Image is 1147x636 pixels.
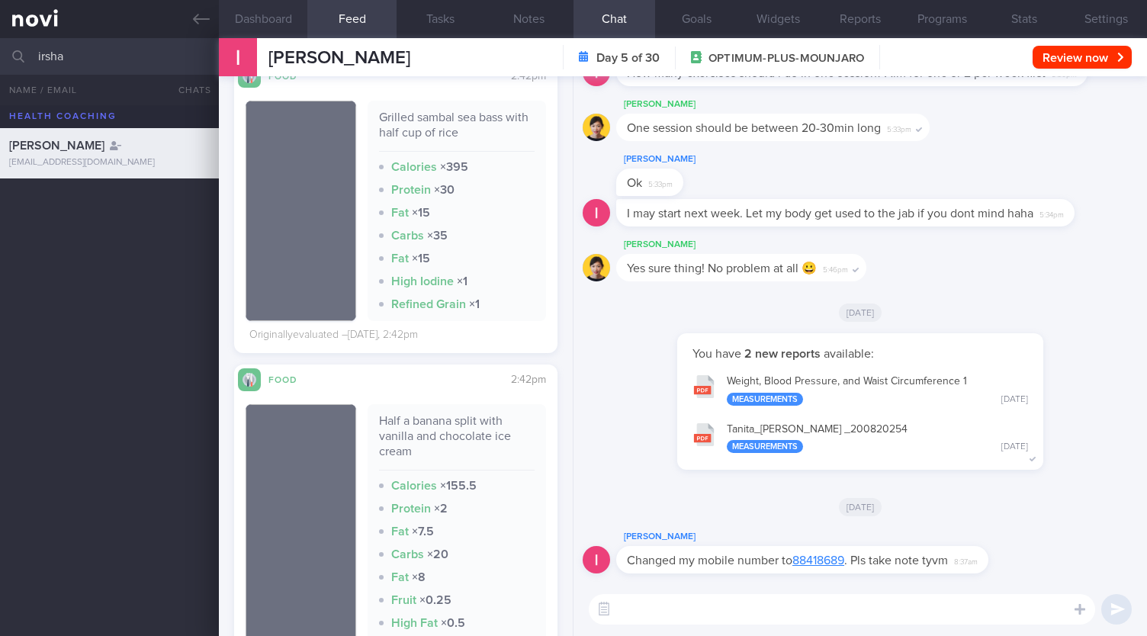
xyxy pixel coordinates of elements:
[427,230,448,242] strong: × 35
[1033,46,1132,69] button: Review now
[616,150,729,169] div: [PERSON_NAME]
[391,184,431,196] strong: Protein
[839,498,882,516] span: [DATE]
[469,298,480,310] strong: × 1
[708,51,864,66] span: OPTIMUM-PLUS-MOUNJARO
[391,548,424,561] strong: Carbs
[379,413,535,471] div: Half a banana split with vanilla and chocolate ice cream
[648,175,673,190] span: 5:33pm
[792,554,844,567] a: 88418689
[391,617,438,629] strong: High Fat
[427,548,448,561] strong: × 20
[1001,394,1028,406] div: [DATE]
[391,161,437,173] strong: Calories
[412,207,430,219] strong: × 15
[627,207,1033,220] span: I may start next week. Let my body get used to the jab if you dont mind haha
[627,122,881,134] span: One session should be between 20-30min long
[440,161,468,173] strong: × 395
[9,140,104,152] span: [PERSON_NAME]
[246,101,356,321] img: Grilled sambal sea bass with half cup of rice
[268,49,410,67] span: [PERSON_NAME]
[627,262,817,275] span: Yes sure thing! No problem at all 😀
[685,413,1036,461] button: Tanita_[PERSON_NAME] _200820254 Measurements [DATE]
[627,554,948,567] span: Changed my mobile number to . Pls take note tyvm
[391,503,431,515] strong: Protein
[887,120,911,135] span: 5:33pm
[434,503,448,515] strong: × 2
[412,525,434,538] strong: × 7.5
[391,207,409,219] strong: Fat
[839,304,882,322] span: [DATE]
[391,252,409,265] strong: Fat
[158,75,219,105] button: Chats
[434,184,455,196] strong: × 30
[511,374,546,385] span: 2:42pm
[391,571,409,583] strong: Fat
[692,346,1028,361] p: You have available:
[261,372,322,385] div: Food
[391,298,466,310] strong: Refined Grain
[616,95,975,114] div: [PERSON_NAME]
[1039,206,1064,220] span: 5:34pm
[727,375,1028,406] div: Weight, Blood Pressure, and Waist Circumference 1
[391,275,454,287] strong: High Iodine
[727,393,803,406] div: Measurements
[412,252,430,265] strong: × 15
[511,71,546,82] span: 2:42pm
[616,528,1034,546] div: [PERSON_NAME]
[391,525,409,538] strong: Fat
[441,617,465,629] strong: × 0.5
[823,261,848,275] span: 5:46pm
[379,110,535,152] div: Grilled sambal sea bass with half cup of rice
[249,329,418,342] div: Originally evaluated – [DATE], 2:42pm
[616,236,912,254] div: [PERSON_NAME]
[596,50,660,66] strong: Day 5 of 30
[741,348,824,360] strong: 2 new reports
[9,157,210,169] div: [EMAIL_ADDRESS][DOMAIN_NAME]
[391,230,424,242] strong: Carbs
[685,365,1036,413] button: Weight, Blood Pressure, and Waist Circumference 1 Measurements [DATE]
[391,594,416,606] strong: Fruit
[954,553,978,567] span: 8:37am
[727,440,803,453] div: Measurements
[627,177,642,189] span: Ok
[727,423,1028,454] div: Tanita_ [PERSON_NAME] _ 200820254
[1001,442,1028,453] div: [DATE]
[440,480,477,492] strong: × 155.5
[391,480,437,492] strong: Calories
[412,571,426,583] strong: × 8
[457,275,467,287] strong: × 1
[419,594,451,606] strong: × 0.25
